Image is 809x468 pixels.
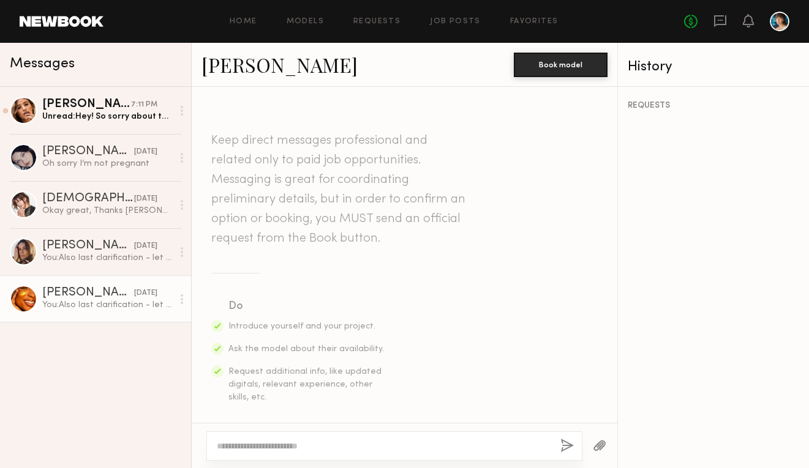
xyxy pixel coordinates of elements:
div: 7:11 PM [131,99,157,111]
a: Home [230,18,257,26]
span: Messages [10,57,75,71]
header: Keep direct messages professional and related only to paid job opportunities. Messaging is great ... [211,131,468,248]
a: Favorites [510,18,559,26]
div: [PERSON_NAME] [42,240,134,252]
div: You: Also last clarification - let us know how many weeks will you be around 10/14 too! Thank you! [42,299,173,311]
a: Job Posts [430,18,481,26]
div: [PERSON_NAME] [42,287,134,299]
span: Request additional info, like updated digitals, relevant experience, other skills, etc. [228,368,382,401]
div: History [628,60,799,74]
div: Okay great, Thanks [PERSON_NAME]! I will be 30 weeks on the 15th [42,205,173,217]
button: Book model [514,53,608,77]
span: Ask the model about their availability. [228,345,384,353]
div: Do [228,298,385,315]
div: Unread: Hey! So sorry about that - totally misread the post. I am not pregnant at this time! Have... [42,111,173,122]
div: Oh sorry I’m not pregnant [42,158,173,169]
a: Models [287,18,324,26]
div: [PERSON_NAME] [42,146,134,158]
div: REQUESTS [628,102,799,110]
div: [DATE] [134,146,157,158]
div: [DATE] [134,288,157,299]
span: Introduce yourself and your project. [228,322,375,330]
div: [DATE] [134,240,157,252]
div: You: Also last clarification - let us know how many weeks will you be around 10/14 too! Thank you! [42,252,173,264]
a: Book model [514,59,608,69]
a: [PERSON_NAME] [201,51,358,78]
a: Requests [353,18,401,26]
div: [PERSON_NAME] [42,98,131,111]
div: [DATE] [134,193,157,205]
div: [DEMOGRAPHIC_DATA][PERSON_NAME] [42,193,134,205]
